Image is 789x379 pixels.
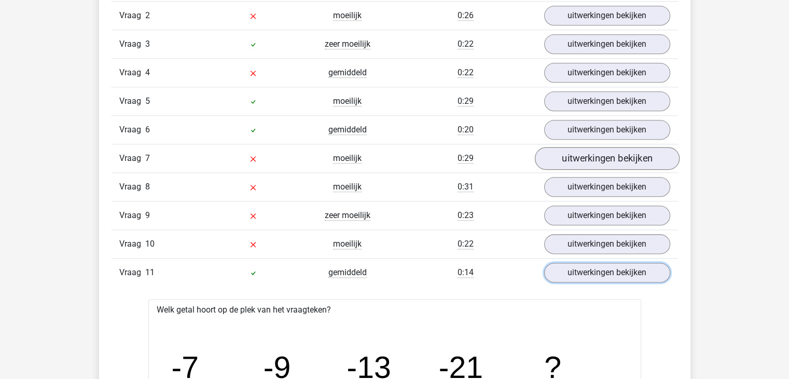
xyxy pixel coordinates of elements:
a: uitwerkingen bekijken [544,6,670,25]
span: Vraag [119,152,145,165]
a: uitwerkingen bekijken [534,147,679,170]
span: 0:29 [458,96,474,106]
span: 8 [145,182,150,192]
span: gemiddeld [328,267,367,278]
span: 11 [145,267,155,277]
a: uitwerkingen bekijken [544,120,670,140]
span: Vraag [119,238,145,250]
span: Vraag [119,266,145,279]
a: uitwerkingen bekijken [544,34,670,54]
span: 2 [145,10,150,20]
span: 0:29 [458,153,474,164]
span: moeilijk [333,239,362,249]
span: Vraag [119,38,145,50]
span: 0:22 [458,67,474,78]
a: uitwerkingen bekijken [544,206,670,225]
span: gemiddeld [328,67,367,78]
span: 5 [145,96,150,106]
span: Vraag [119,124,145,136]
span: 6 [145,125,150,134]
span: moeilijk [333,96,362,106]
span: 0:31 [458,182,474,192]
span: 0:23 [458,210,474,221]
span: moeilijk [333,153,362,164]
span: 9 [145,210,150,220]
span: 4 [145,67,150,77]
span: 7 [145,153,150,163]
span: 0:20 [458,125,474,135]
span: zeer moeilijk [325,210,370,221]
a: uitwerkingen bekijken [544,63,670,83]
span: 10 [145,239,155,249]
span: moeilijk [333,10,362,21]
span: 0:26 [458,10,474,21]
span: 0:22 [458,239,474,249]
span: 0:22 [458,39,474,49]
span: 3 [145,39,150,49]
span: Vraag [119,95,145,107]
span: moeilijk [333,182,362,192]
a: uitwerkingen bekijken [544,234,670,254]
span: 0:14 [458,267,474,278]
span: zeer moeilijk [325,39,370,49]
span: gemiddeld [328,125,367,135]
a: uitwerkingen bekijken [544,263,670,282]
a: uitwerkingen bekijken [544,91,670,111]
span: Vraag [119,9,145,22]
span: Vraag [119,209,145,222]
span: Vraag [119,66,145,79]
span: Vraag [119,181,145,193]
a: uitwerkingen bekijken [544,177,670,197]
